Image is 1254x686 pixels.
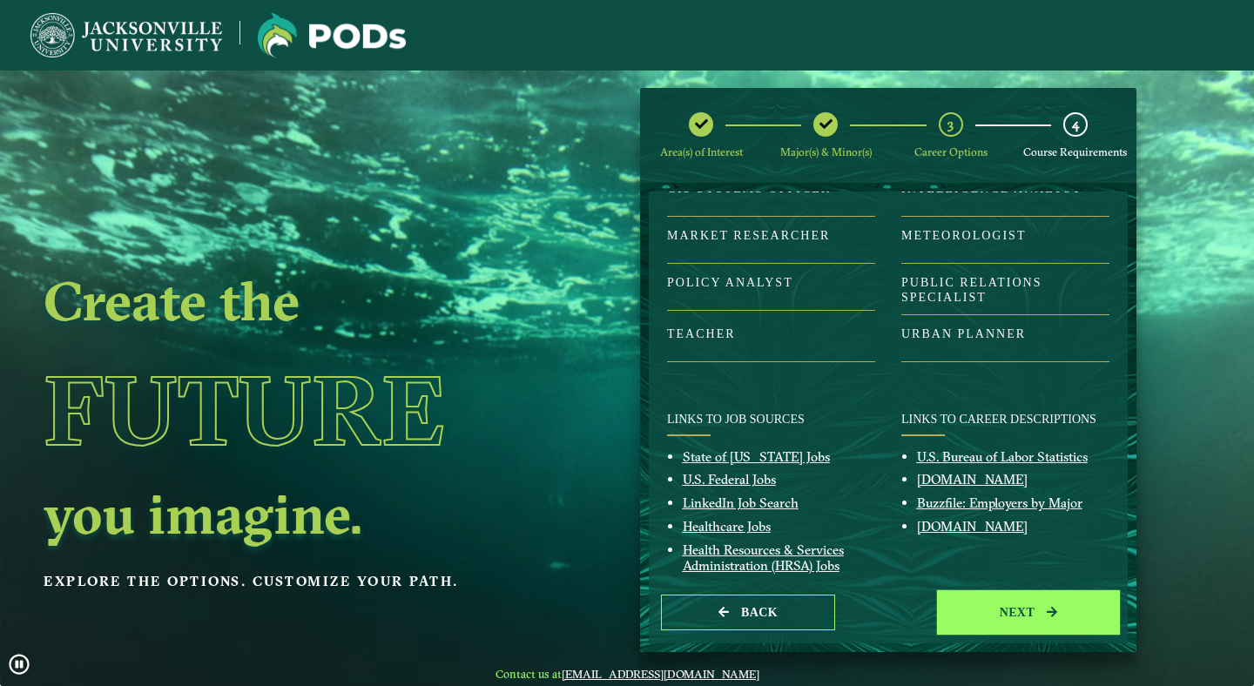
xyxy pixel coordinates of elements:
[1072,116,1079,132] span: 4
[917,494,1082,511] a: Buzzfile: Employers by Major
[482,667,772,681] span: Contact us at
[780,145,872,158] span: Major(s) & Minor(s)
[683,494,799,511] a: LinkedIn Job Search
[44,331,521,489] h1: Future
[258,13,406,57] img: Jacksonville University logo
[667,229,875,264] h3: Market Researcher
[667,327,875,362] h3: Teacher
[901,276,1109,315] h3: Public Relations Specialist
[667,276,875,311] h3: Policy Analyst
[667,413,875,427] h6: Links to job sources
[901,182,1109,217] h3: Intelligence Analyst
[917,448,1088,465] a: U.S. Bureau of Labor Statistics
[917,518,1028,535] a: [DOMAIN_NAME]
[914,145,988,158] span: Career Options
[901,413,1109,427] h6: Links to Career Descriptions
[683,448,830,465] a: State of [US_STATE] Jobs
[941,595,1116,630] button: next
[667,182,875,217] h3: GIS Systems Officer
[683,518,771,535] a: Healthcare Jobs
[901,327,1109,362] h3: Urban Planner
[683,581,866,614] a: National Coalition of Healthcare Recruiters
[917,471,1028,488] a: [DOMAIN_NAME]
[1023,145,1127,158] span: Course Requirements
[30,13,222,57] img: Jacksonville University logo
[44,276,521,325] h2: Create the
[901,229,1109,264] h3: Meteorologist
[660,145,743,158] span: Area(s) of Interest
[661,595,835,630] button: Back
[44,568,521,595] p: Explore the options. Customize your path.
[44,489,521,538] h2: you imagine.
[741,606,778,619] span: Back
[947,116,954,132] span: 3
[683,541,844,575] a: Health Resources & Services Administration (HRSA) Jobs
[562,667,759,681] a: [EMAIL_ADDRESS][DOMAIN_NAME]
[683,471,776,488] a: U.S. Federal Jobs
